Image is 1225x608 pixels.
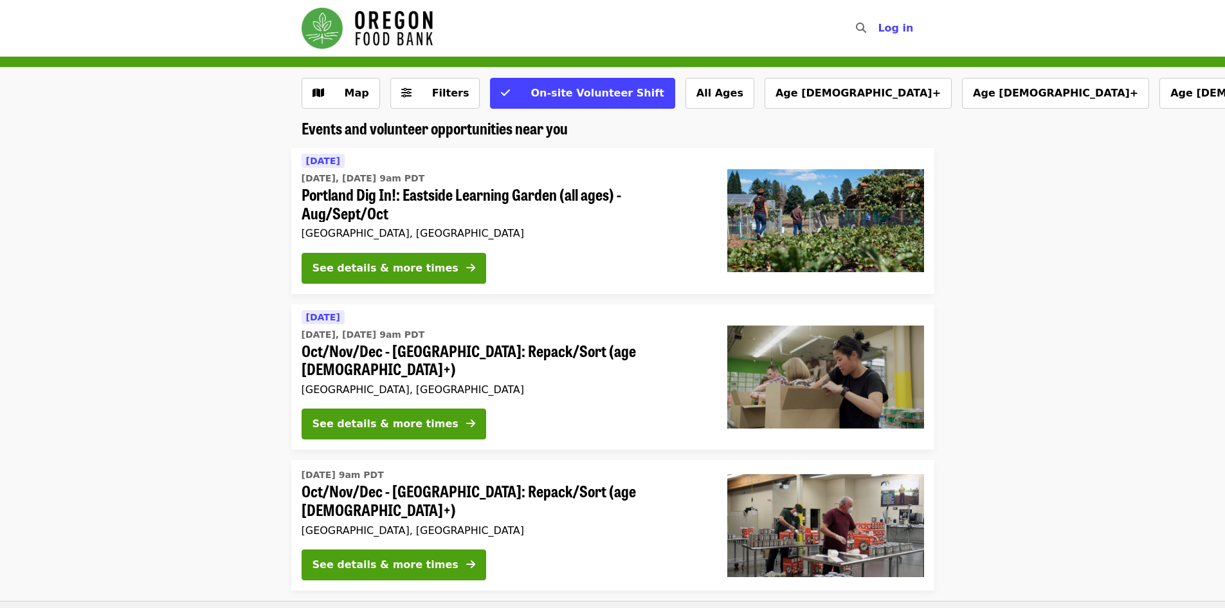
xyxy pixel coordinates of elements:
[302,78,380,109] button: Show map view
[302,342,707,379] span: Oct/Nov/Dec - [GEOGRAPHIC_DATA]: Repack/Sort (age [DEMOGRAPHIC_DATA]+)
[727,326,924,428] img: Oct/Nov/Dec - Portland: Repack/Sort (age 8+) organized by Oregon Food Bank
[291,304,934,450] a: See details for "Oct/Nov/Dec - Portland: Repack/Sort (age 8+)"
[313,87,324,99] i: map icon
[313,261,458,276] div: See details & more times
[490,78,675,109] button: On-site Volunteer Shift
[727,474,924,577] img: Oct/Nov/Dec - Portland: Repack/Sort (age 16+) organized by Oregon Food Bank
[727,169,924,272] img: Portland Dig In!: Eastside Learning Garden (all ages) - Aug/Sept/Oct organized by Oregon Food Bank
[401,87,412,99] i: sliders-h icon
[531,87,664,99] span: On-site Volunteer Shift
[302,549,486,580] button: See details & more times
[302,328,425,342] time: [DATE], [DATE] 9am PDT
[432,87,469,99] span: Filters
[306,156,340,166] span: [DATE]
[685,78,754,109] button: All Ages
[345,87,369,99] span: Map
[878,22,913,34] span: Log in
[390,78,480,109] button: Filters (0 selected)
[302,482,707,519] span: Oct/Nov/Dec - [GEOGRAPHIC_DATA]: Repack/Sort (age [DEMOGRAPHIC_DATA]+)
[306,312,340,322] span: [DATE]
[302,383,707,396] div: [GEOGRAPHIC_DATA], [GEOGRAPHIC_DATA]
[302,172,425,185] time: [DATE], [DATE] 9am PDT
[302,468,384,482] time: [DATE] 9am PDT
[765,78,952,109] button: Age [DEMOGRAPHIC_DATA]+
[313,557,458,573] div: See details & more times
[856,22,866,34] i: search icon
[867,15,923,41] button: Log in
[302,8,433,49] img: Oregon Food Bank - Home
[501,87,510,99] i: check icon
[302,227,707,239] div: [GEOGRAPHIC_DATA], [GEOGRAPHIC_DATA]
[302,524,707,537] div: [GEOGRAPHIC_DATA], [GEOGRAPHIC_DATA]
[302,116,568,139] span: Events and volunteer opportunities near you
[874,13,884,44] input: Search
[302,253,486,284] button: See details & more times
[302,185,707,223] span: Portland Dig In!: Eastside Learning Garden (all ages) - Aug/Sept/Oct
[291,460,934,591] a: See details for "Oct/Nov/Dec - Portland: Repack/Sort (age 16+)"
[466,262,475,274] i: arrow-right icon
[466,418,475,430] i: arrow-right icon
[466,558,475,571] i: arrow-right icon
[302,409,486,439] button: See details & more times
[291,148,934,294] a: See details for "Portland Dig In!: Eastside Learning Garden (all ages) - Aug/Sept/Oct"
[962,78,1149,109] button: Age [DEMOGRAPHIC_DATA]+
[313,416,458,432] div: See details & more times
